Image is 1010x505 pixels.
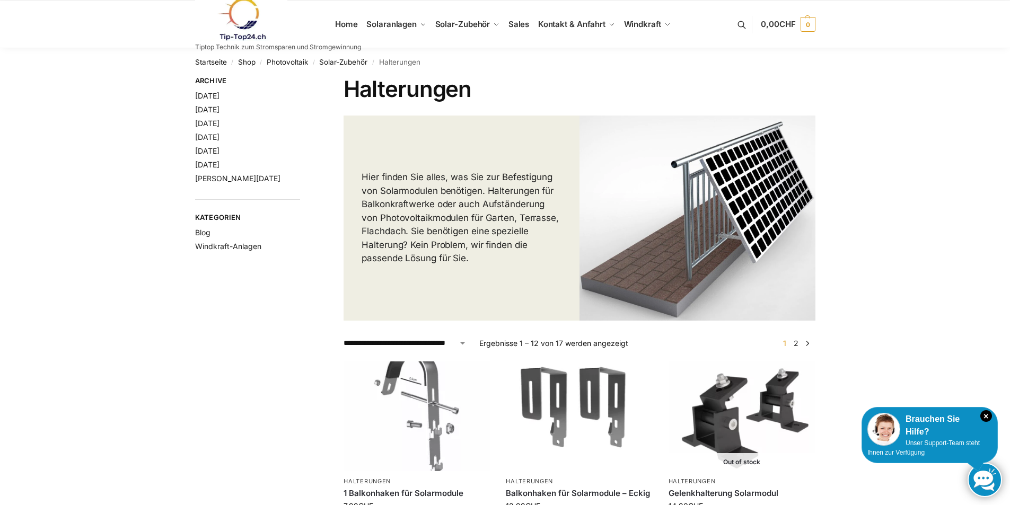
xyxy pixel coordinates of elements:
a: → [803,338,811,349]
a: Sales [504,1,533,48]
p: Hier finden Sie alles, was Sie zur Befestigung von Solarmodulen benötigen. Halterungen für Balkon... [362,171,561,265]
img: Balkonhaken für Solarmodule - Eckig [506,361,652,471]
h1: Halterungen [344,76,815,102]
span: / [308,58,319,67]
a: [PERSON_NAME][DATE] [195,174,280,183]
a: Shop [238,58,256,66]
a: Kontakt & Anfahrt [533,1,619,48]
a: Windkraft [619,1,675,48]
span: 0,00 [761,19,795,29]
img: Balkonhaken für runde Handläufe [344,361,490,471]
select: Shop-Reihenfolge [344,338,467,349]
button: Close filters [300,76,306,88]
a: Halterungen [669,477,716,485]
span: Seite 1 [780,339,789,348]
span: Kategorien [195,212,301,223]
a: [DATE] [195,119,219,128]
a: 0,00CHF 0 [761,8,815,40]
span: Unser Support-Team steht Ihnen zur Verfügung [867,439,980,456]
span: / [367,58,379,67]
img: Gelenkhalterung Solarmodul [669,361,815,471]
span: Windkraft [624,19,661,29]
a: Solaranlagen [362,1,431,48]
a: Startseite [195,58,227,66]
a: [DATE] [195,105,219,114]
a: Blog [195,228,210,237]
span: Solar-Zubehör [435,19,490,29]
nav: Breadcrumb [195,48,815,76]
a: Balkonhaken für Solarmodule – Eckig [506,488,652,499]
span: / [227,58,238,67]
a: Solar-Zubehör [319,58,367,66]
a: 1 Balkonhaken für Solarmodule [344,488,490,499]
p: Tiptop Technik zum Stromsparen und Stromgewinnung [195,44,361,50]
a: [DATE] [195,160,219,169]
a: [DATE] [195,132,219,141]
a: Seite 2 [791,339,801,348]
span: / [256,58,267,67]
a: Solar-Zubehör [431,1,504,48]
a: Halterungen [344,477,391,485]
i: Schließen [980,410,992,422]
span: Kontakt & Anfahrt [538,19,605,29]
span: Solaranlagen [366,19,417,29]
nav: Produkt-Seitennummerierung [777,338,815,349]
span: Archive [195,76,301,86]
img: Halterungen [579,116,815,321]
a: Windkraft-Anlagen [195,242,261,251]
a: Gelenkhalterung Solarmodul [669,488,815,499]
span: Sales [508,19,530,29]
a: [DATE] [195,91,219,100]
img: Customer service [867,413,900,446]
div: Brauchen Sie Hilfe? [867,413,992,438]
a: Halterungen [506,477,553,485]
span: CHF [779,19,796,29]
a: Photovoltaik [267,58,308,66]
a: Out of stockGelenkhalterung Solarmodul [669,361,815,471]
a: [DATE] [195,146,219,155]
p: Ergebnisse 1 – 12 von 17 werden angezeigt [479,338,628,349]
span: 0 [801,17,815,32]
